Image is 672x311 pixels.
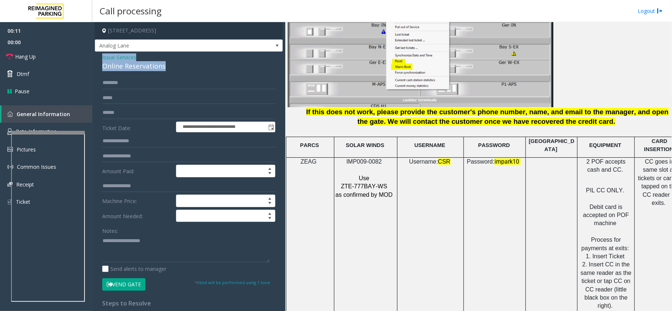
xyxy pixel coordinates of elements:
[265,195,275,201] span: Increase value
[265,171,275,177] span: Decrease value
[265,201,275,207] span: Decrease value
[306,108,669,126] span: If this does not work, please provide the customer's phone number, name, and email to the manager...
[341,183,387,189] span: ZTE-777BAY-WS
[100,165,174,177] label: Amount Paid:
[15,87,30,95] span: Pause
[7,147,13,152] img: 'icon'
[586,158,626,173] span: 2 POF accepts cash and CC.
[409,158,438,165] span: Username:
[638,7,663,15] a: Logout
[95,22,283,39] h4: [STREET_ADDRESS]
[586,253,625,259] span: 1. Insert Ticket
[657,7,663,15] img: logout
[494,158,519,165] span: impark10
[265,216,275,222] span: Decrease value
[589,142,621,148] span: EQUIPMENT
[102,61,275,71] div: Online Reservations
[17,111,70,118] span: General Information
[529,138,575,152] span: [GEOGRAPHIC_DATA]
[102,224,118,235] label: Notes:
[582,237,629,251] span: Process for payments at exits:
[7,182,13,187] img: 'icon'
[583,204,629,227] span: Debit card is accepted on POF machine
[117,53,136,61] span: Services
[300,142,319,148] span: PARCS
[1,105,92,123] a: General Information
[467,158,494,165] span: Password:
[16,128,57,135] span: Rate Information
[96,2,165,20] h3: Call processing
[478,142,510,148] span: PASSWORD
[102,265,166,273] label: Send alerts to manager
[414,142,445,148] span: USERNAME
[267,122,275,132] span: Toggle popup
[388,118,616,125] span: We will contact the customer once we have recovered the credit card.
[359,175,369,181] span: Use
[7,199,12,205] img: 'icon'
[580,261,631,309] span: 2. Insert CC in the same reader as the ticket or tap CC on CC reader (little black box on the rig...
[300,158,317,165] span: ZEAG
[100,195,174,207] label: Machine Price:
[102,53,115,61] span: Issue
[102,278,145,291] button: Vend Gate
[17,70,29,78] span: Dtmf
[7,128,12,135] img: 'icon'
[586,187,624,193] span: PIL CC ONLY.
[335,192,393,198] span: as confirmed by MOD
[7,164,13,170] img: 'icon'
[95,40,245,52] span: Analog Lane
[7,111,13,117] img: 'icon'
[347,158,382,165] span: IMP009-0082
[15,53,36,60] span: Hang Up
[194,280,270,285] small: Vend will be performed using 1 tone
[102,300,275,307] h4: Steps to Resolve
[100,210,174,222] label: Amount Needed:
[438,158,451,165] span: CSR
[100,122,174,133] label: Ticket Date:
[265,165,275,171] span: Increase value
[346,142,384,148] span: SOLAR WINDS
[265,210,275,216] span: Increase value
[115,54,136,61] span: -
